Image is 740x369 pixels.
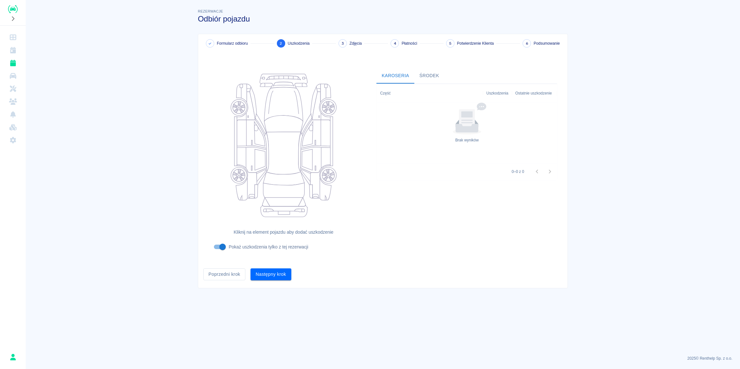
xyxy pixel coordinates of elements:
[515,84,552,102] div: Ostatnie uszkodzenie
[198,9,223,13] span: Rezerwacje
[3,82,23,95] a: Serwisy
[457,40,494,46] span: Potwierdzenie Klienta
[3,69,23,82] a: Flota
[449,40,452,47] span: 5
[288,40,310,46] span: Uszkodzenia
[394,40,396,47] span: 4
[280,40,282,47] span: 2
[8,14,18,23] button: Rozwiń nawigację
[3,121,23,134] a: Widget WWW
[533,40,560,46] span: Podsumowanie
[526,40,528,47] span: 6
[3,44,23,57] a: Kalendarz
[208,229,358,236] h6: Kliknij na element pojazdu aby dodać uszkodzenie
[401,40,417,46] span: Płatności
[203,268,245,280] button: Poprzedni krok
[229,244,308,250] p: Pokaż uszkodzenia tylko z tej rezerwacji
[3,31,23,44] a: Dashboard
[512,169,524,175] p: 0–0 z 0
[341,40,344,47] span: 3
[380,84,391,102] div: Część
[376,68,414,84] button: Karoseria
[483,84,512,102] div: Uszkodzenia
[3,134,23,147] a: Ustawienia
[251,268,291,280] button: Następny krok
[3,95,23,108] a: Klienci
[198,14,568,23] h3: Odbiór pojazdu
[8,5,18,13] img: Renthelp
[414,68,445,84] button: Środek
[377,84,483,102] div: Część
[6,350,20,364] button: Mariusz Ratajczyk
[3,57,23,69] a: Rezerwacje
[33,355,732,361] p: 2025 © Renthelp Sp. z o.o.
[512,84,557,102] div: Ostatnie uszkodzenie
[217,40,248,46] span: Formularz odbioru
[3,108,23,121] a: Powiadomienia
[455,137,479,143] div: Brak wyników
[349,40,362,46] span: Zdjęcia
[486,84,508,102] div: Uszkodzenia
